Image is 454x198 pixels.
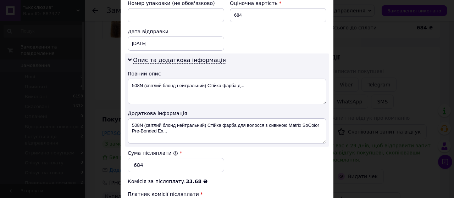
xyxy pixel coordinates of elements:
[128,70,326,77] div: Повний опис
[128,150,178,156] label: Сума післяплати
[128,110,326,117] div: Додаткова інформація
[128,79,326,104] textarea: 508N (світлий блонд нейтральний) Стійка фарба д...
[186,179,207,184] span: 33.68 ₴
[128,118,326,144] textarea: 508N (світлий блонд нейтральний) Стійка фарба для волосся з сивиною Matrix SoColor Pre-Bonded Ex...
[128,178,326,185] div: Комісія за післяплату:
[133,57,226,64] span: Опис та додаткова інформація
[128,28,224,35] div: Дата відправки
[128,191,199,197] span: Платник комісії післяплати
